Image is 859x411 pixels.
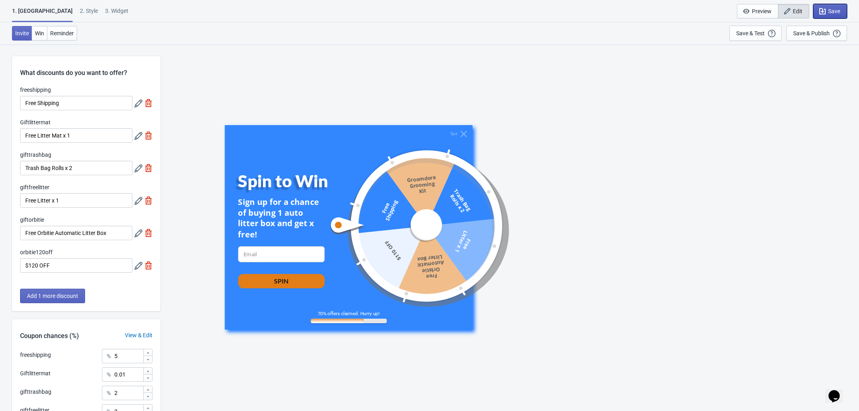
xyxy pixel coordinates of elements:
div: SPIN [274,277,288,285]
img: delete.svg [144,99,152,107]
button: Save [813,4,847,18]
img: delete.svg [144,164,152,172]
div: Spin to Win [238,171,342,191]
div: freeshipping [20,351,51,359]
input: Chance [114,367,143,382]
span: Save [828,8,840,14]
button: Win [32,26,47,40]
button: Save & Publish [786,26,847,41]
button: Reminder [47,26,77,40]
div: View & Edit [117,331,160,340]
div: 2 . Style [80,7,98,21]
button: Edit [778,4,809,18]
label: Giftlittermat [20,118,51,126]
div: % [107,370,111,379]
div: Save & Publish [793,30,830,36]
div: % [107,388,111,398]
img: delete.svg [144,132,152,140]
input: Chance [114,386,143,400]
div: 70% offers claimed. Hurry up! [311,311,386,316]
img: delete.svg [144,261,152,269]
iframe: chat widget [825,379,851,403]
span: Reminder [50,30,74,36]
button: Save & Test [729,26,782,41]
button: Preview [737,4,778,18]
span: Add 1 more discount [27,293,78,299]
img: delete.svg [144,229,152,237]
div: 3. Widget [105,7,128,21]
div: Coupon chances (%) [12,331,87,341]
div: Giftlittermat [20,369,51,378]
div: 1. [GEOGRAPHIC_DATA] [12,7,73,22]
span: Win [35,30,44,36]
div: % [107,351,111,361]
input: Email [238,246,325,262]
label: giftfreelitter [20,183,49,191]
span: Invite [15,30,29,36]
label: orbitie120off [20,248,53,256]
label: freeshipping [20,86,51,94]
div: Save & Test [736,30,765,36]
img: delete.svg [144,196,152,204]
span: Preview [752,8,772,14]
label: giftorbitie [20,216,44,224]
input: Chance [114,349,143,363]
div: Quit [450,132,457,136]
label: gifttrashbag [20,151,51,159]
button: Add 1 more discount [20,289,85,303]
div: gifttrashbag [20,388,51,396]
button: Invite [12,26,32,40]
div: What discounts do you want to offer? [12,56,160,78]
div: Sign up for a chance of buying 1 auto litter box and get x free! [238,196,325,240]
span: Edit [793,8,802,14]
